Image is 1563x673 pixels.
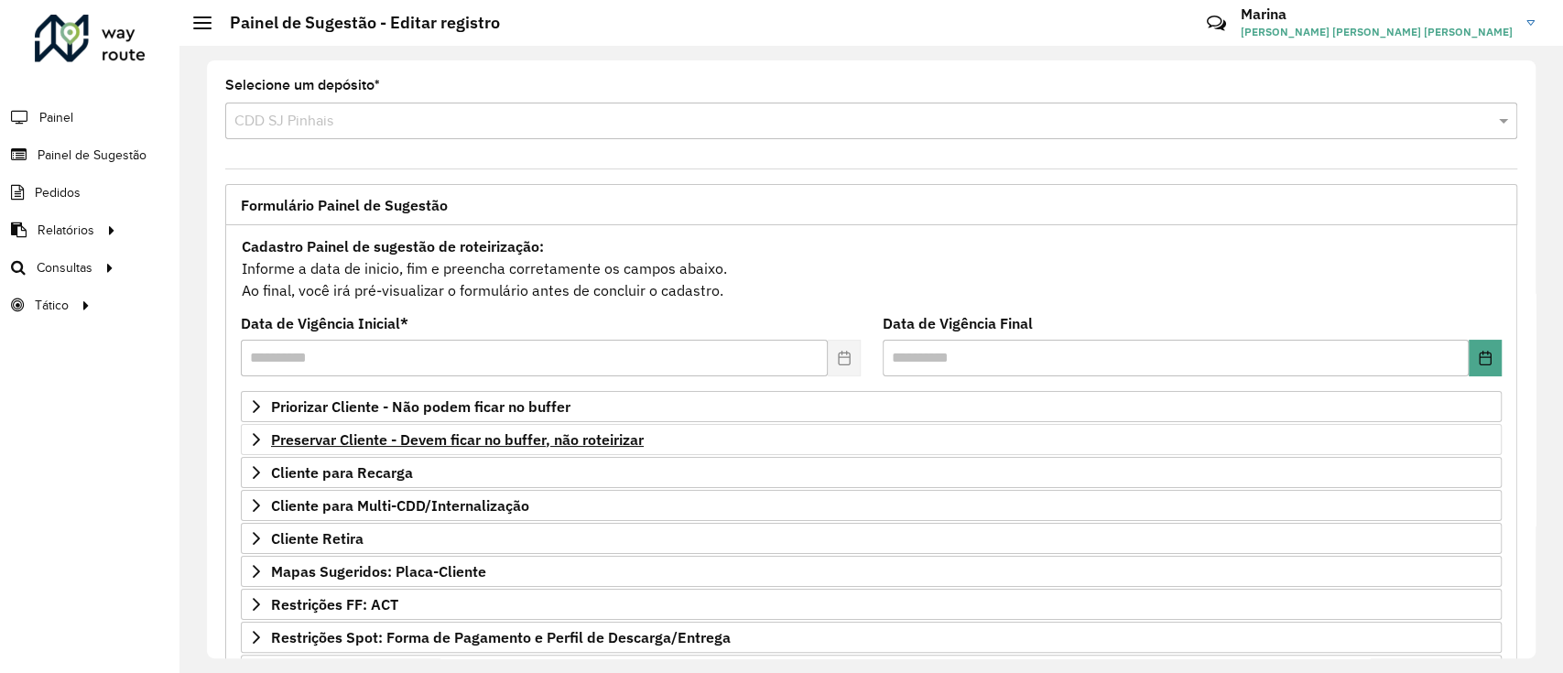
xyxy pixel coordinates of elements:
[241,622,1502,653] a: Restrições Spot: Forma de Pagamento e Perfil de Descarga/Entrega
[271,597,398,612] span: Restrições FF: ACT
[241,234,1502,302] div: Informe a data de inicio, fim e preencha corretamente os campos abaixo. Ao final, você irá pré-vi...
[241,523,1502,554] a: Cliente Retira
[271,432,644,447] span: Preservar Cliente - Devem ficar no buffer, não roteirizar
[35,296,69,315] span: Tático
[38,146,147,165] span: Painel de Sugestão
[212,13,500,33] h2: Painel de Sugestão - Editar registro
[271,498,529,513] span: Cliente para Multi-CDD/Internalização
[241,198,448,212] span: Formulário Painel de Sugestão
[271,564,486,579] span: Mapas Sugeridos: Placa-Cliente
[241,457,1502,488] a: Cliente para Recarga
[241,391,1502,422] a: Priorizar Cliente - Não podem ficar no buffer
[271,630,731,645] span: Restrições Spot: Forma de Pagamento e Perfil de Descarga/Entrega
[37,258,92,277] span: Consultas
[271,531,364,546] span: Cliente Retira
[225,74,380,96] label: Selecione um depósito
[1241,5,1513,23] h3: Marina
[271,465,413,480] span: Cliente para Recarga
[35,183,81,202] span: Pedidos
[241,312,408,334] label: Data de Vigência Inicial
[38,221,94,240] span: Relatórios
[242,237,544,255] strong: Cadastro Painel de sugestão de roteirização:
[1197,4,1236,43] a: Contato Rápido
[39,108,73,127] span: Painel
[1241,24,1513,40] span: [PERSON_NAME] [PERSON_NAME] [PERSON_NAME]
[241,556,1502,587] a: Mapas Sugeridos: Placa-Cliente
[271,399,570,414] span: Priorizar Cliente - Não podem ficar no buffer
[1469,340,1502,376] button: Choose Date
[241,589,1502,620] a: Restrições FF: ACT
[883,312,1033,334] label: Data de Vigência Final
[241,424,1502,455] a: Preservar Cliente - Devem ficar no buffer, não roteirizar
[241,490,1502,521] a: Cliente para Multi-CDD/Internalização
